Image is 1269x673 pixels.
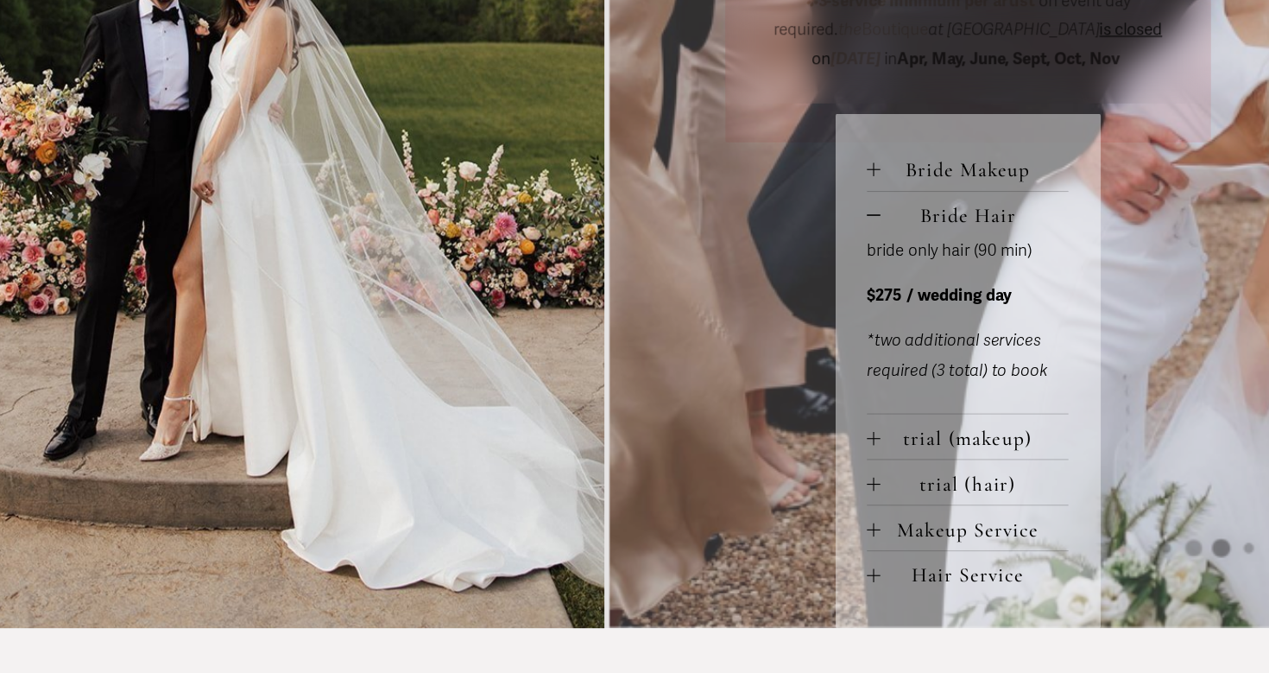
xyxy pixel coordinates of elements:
button: Bride Makeup [868,188,1051,229]
strong: 3-service minimum per artist [824,48,1021,66]
span: Hair Service [881,567,1051,589]
span: trial (makeup) [881,442,1051,465]
p: bride only hair (90 min) [868,270,1051,297]
span: Makeup Service [881,525,1051,548]
em: the [843,73,864,92]
em: ✽ [812,48,824,66]
strong: $275 / wedding day [868,314,1000,333]
em: *two additional services required (3 total) to book [868,356,1032,401]
span: trial (hair) [881,484,1051,506]
em: [DATE] [836,100,881,118]
span: Boutique [843,73,925,92]
span: in [881,100,1102,118]
strong: Apr, May, June, Sept, Oct, Nov [896,100,1098,118]
em: at [GEOGRAPHIC_DATA] [925,73,1080,92]
div: Bride Hair [868,270,1051,431]
button: trial (hair) [868,473,1051,514]
span: Bride Hair [881,240,1051,263]
button: Hair Service [868,556,1051,597]
button: Bride Hair [868,230,1051,270]
span: is closed [1080,73,1137,92]
p: on [766,44,1154,124]
span: Bride Makeup [881,199,1051,221]
a: Book Us [4,306,38,400]
button: trial (makeup) [868,432,1051,473]
button: Makeup Service [868,515,1051,556]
